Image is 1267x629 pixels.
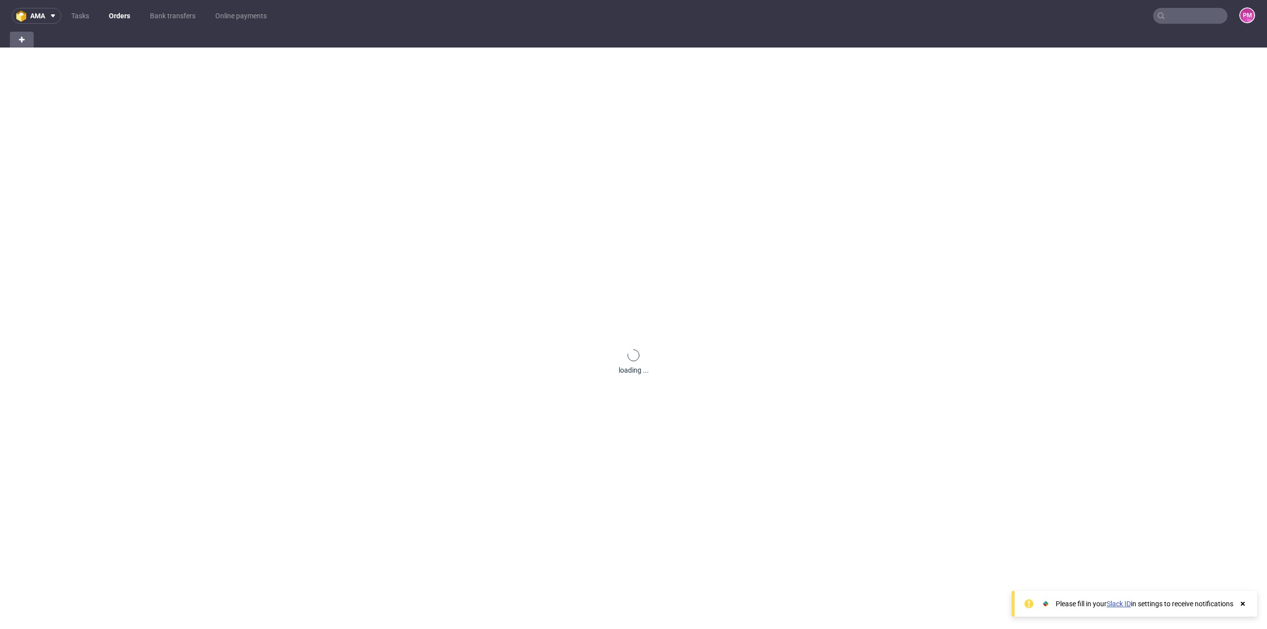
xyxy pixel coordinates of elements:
a: Tasks [65,8,95,24]
img: logo [16,10,30,22]
a: Slack ID [1107,600,1131,608]
a: Orders [103,8,136,24]
div: loading ... [619,365,649,375]
button: ama [12,8,61,24]
span: ama [30,12,45,19]
figcaption: PM [1240,8,1254,22]
img: Slack [1041,599,1051,609]
a: Online payments [209,8,273,24]
a: Bank transfers [144,8,201,24]
div: Please fill in your in settings to receive notifications [1056,599,1233,609]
